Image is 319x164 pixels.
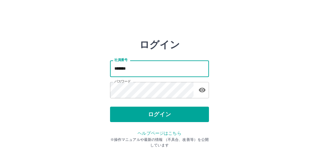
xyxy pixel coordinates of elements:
label: パスワード [114,79,131,84]
label: 社員番号 [114,58,127,62]
p: ※操作マニュアルや最新の情報 （不具合、改善等）を公開しています [110,137,209,148]
a: ヘルプページはこちら [138,131,181,136]
button: ログイン [110,107,209,122]
h2: ログイン [139,39,180,51]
